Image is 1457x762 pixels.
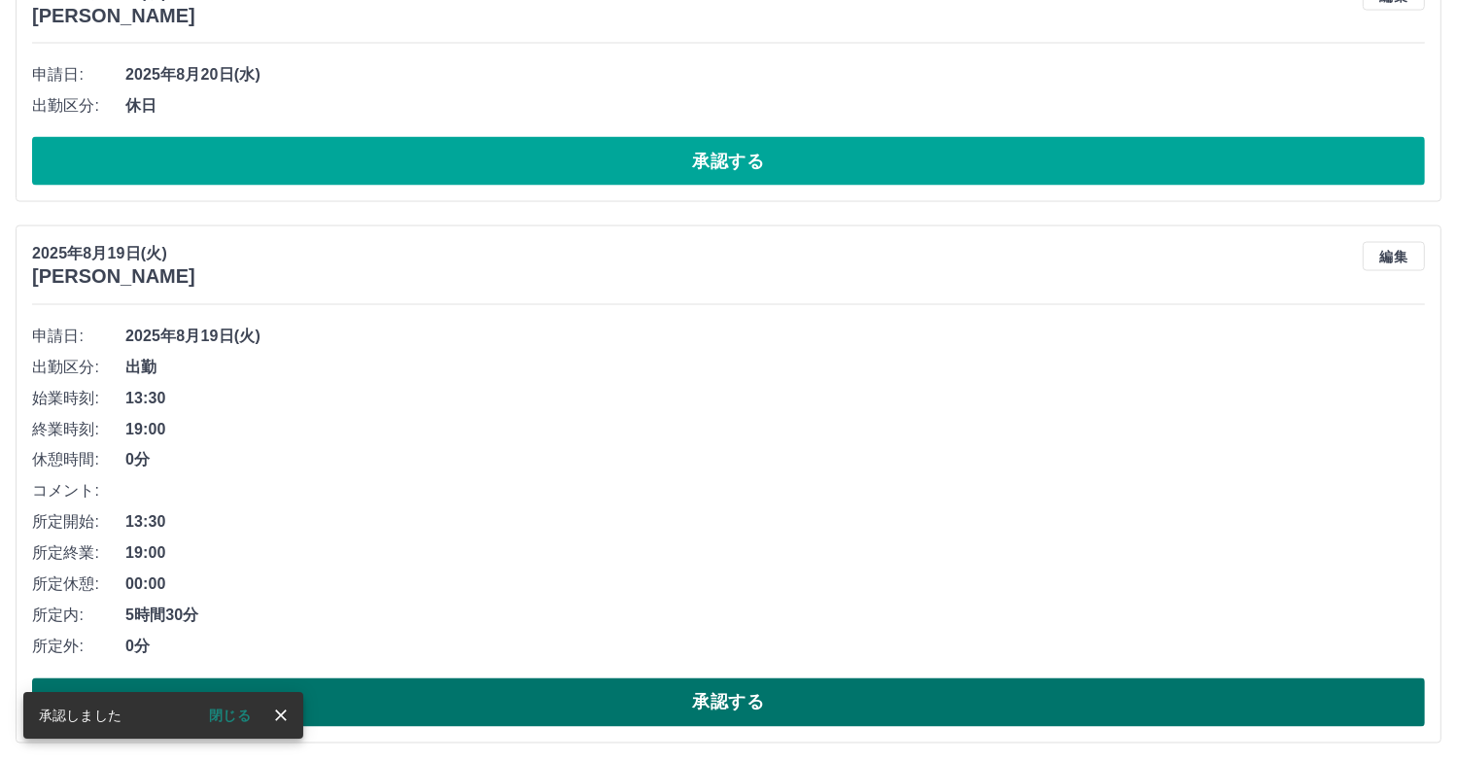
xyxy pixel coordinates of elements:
[32,387,125,410] span: 始業時刻:
[32,325,125,348] span: 申請日:
[32,418,125,441] span: 終業時刻:
[32,480,125,503] span: コメント:
[32,573,125,597] span: 所定休憩:
[32,678,1425,727] button: 承認する
[32,265,195,288] h3: [PERSON_NAME]
[125,605,1425,628] span: 5時間30分
[32,5,195,27] h3: [PERSON_NAME]
[125,511,1425,535] span: 13:30
[125,63,1425,87] span: 2025年8月20日(水)
[125,325,1425,348] span: 2025年8月19日(火)
[32,63,125,87] span: 申請日:
[32,449,125,472] span: 休憩時間:
[125,387,1425,410] span: 13:30
[32,636,125,659] span: 所定外:
[125,94,1425,118] span: 休日
[32,242,195,265] p: 2025年8月19日(火)
[125,573,1425,597] span: 00:00
[125,356,1425,379] span: 出勤
[32,605,125,628] span: 所定内:
[193,701,266,730] button: 閉じる
[32,542,125,566] span: 所定終業:
[1363,242,1425,271] button: 編集
[266,701,295,730] button: close
[39,698,121,733] div: 承認しました
[125,418,1425,441] span: 19:00
[125,542,1425,566] span: 19:00
[125,636,1425,659] span: 0分
[32,356,125,379] span: 出勤区分:
[32,94,125,118] span: 出勤区分:
[32,511,125,535] span: 所定開始:
[32,137,1425,186] button: 承認する
[125,449,1425,472] span: 0分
